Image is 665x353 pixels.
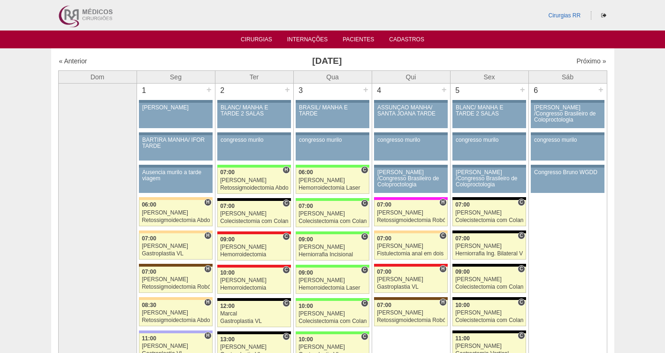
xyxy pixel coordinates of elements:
[374,168,447,193] a: [PERSON_NAME] /Congresso Brasileiro de Coloproctologia
[142,251,210,257] div: Gastroplastia VL
[531,132,604,135] div: Key: Aviso
[139,197,212,200] div: Key: Bartira
[220,185,288,191] div: Retossigmoidectomia Abdominal VL
[142,169,209,182] div: Ausencia murilo a tarde viagem
[296,298,369,301] div: Key: Brasil
[374,297,447,300] div: Key: Santa Joana
[452,135,526,161] a: congresso murilo
[518,232,525,239] span: Consultório
[190,54,464,68] h3: [DATE]
[139,300,212,326] a: H 08:30 [PERSON_NAME] Retossigmoidectomia Abdominal VL
[374,197,447,200] div: Key: Pro Matre
[372,70,450,83] th: Qui
[439,199,446,206] span: Hospital
[534,169,601,176] div: Congresso Bruno WGDD
[139,233,212,260] a: H 07:00 [PERSON_NAME] Gastroplastia VL
[531,168,604,193] a: Congresso Bruno WGDD
[299,137,366,143] div: congresso murilo
[452,267,526,293] a: C 09:00 [PERSON_NAME] Colecistectomia com Colangiografia VL
[377,137,444,143] div: congresso murilo
[217,331,290,334] div: Key: Blanc
[299,105,366,117] div: BRASIL/ MANHÃ E TARDE
[377,201,391,208] span: 07:00
[217,135,290,161] a: congresso murilo
[455,284,523,290] div: Colecistectomia com Colangiografia VL
[374,165,447,168] div: Key: Aviso
[221,105,288,117] div: BLANC/ MANHÃ E TARDE 2 SALAS
[452,264,526,267] div: Key: Blanc
[452,200,526,226] a: C 07:00 [PERSON_NAME] Colecistectomia com Colangiografia VL
[597,84,605,96] div: +
[296,168,369,194] a: C 06:00 [PERSON_NAME] Hemorroidectomia Laser
[531,135,604,161] a: congresso murilo
[296,331,369,334] div: Key: Brasil
[137,70,215,83] th: Seg
[298,344,367,350] div: [PERSON_NAME]
[139,267,212,293] a: H 07:00 [PERSON_NAME] Retossigmoidectomia Robótica
[439,265,446,273] span: Hospital
[298,244,367,250] div: [PERSON_NAME]
[217,301,290,327] a: C 12:00 Marcal Gastroplastia VL
[204,299,211,306] span: Hospital
[220,344,288,350] div: [PERSON_NAME]
[142,302,156,308] span: 08:30
[529,84,543,98] div: 6
[377,217,445,223] div: Retossigmoidectomia Robótica
[217,231,290,234] div: Key: Assunção
[361,266,368,274] span: Consultório
[296,234,369,261] a: C 09:00 [PERSON_NAME] Herniorrafia Incisional
[142,105,209,111] div: [PERSON_NAME]
[298,311,367,317] div: [PERSON_NAME]
[217,132,290,135] div: Key: Aviso
[389,36,424,46] a: Cadastros
[518,299,525,306] span: Consultório
[374,100,447,103] div: Key: Aviso
[142,276,210,283] div: [PERSON_NAME]
[452,297,526,300] div: Key: Blanc
[450,70,528,83] th: Sex
[204,199,211,206] span: Hospital
[298,336,313,343] span: 10:00
[139,135,212,161] a: BARTIRA MANHÃ/ IFOR TARDE
[455,310,523,316] div: [PERSON_NAME]
[455,269,470,275] span: 09:00
[215,70,293,83] th: Ter
[296,165,369,168] div: Key: Brasil
[377,302,391,308] span: 07:00
[374,230,447,233] div: Key: Bartira
[377,235,391,242] span: 07:00
[217,265,290,268] div: Key: Assunção
[139,132,212,135] div: Key: Aviso
[221,137,288,143] div: congresso murilo
[452,233,526,260] a: C 07:00 [PERSON_NAME] Herniorrafia Ing. Bilateral VL
[377,317,445,323] div: Retossigmoidectomia Robótica
[220,318,288,324] div: Gastroplastia VL
[283,233,290,240] span: Consultório
[142,310,210,316] div: [PERSON_NAME]
[296,103,369,128] a: BRASIL/ MANHÃ E TARDE
[220,218,288,224] div: Colecistectomia com Colangiografia VL
[534,137,601,143] div: congresso murilo
[452,165,526,168] div: Key: Aviso
[298,177,367,184] div: [PERSON_NAME]
[296,201,369,227] a: C 07:00 [PERSON_NAME] Colecistectomia com Colangiografia VL
[217,168,290,194] a: H 07:00 [PERSON_NAME] Retossigmoidectomia Abdominal VL
[452,103,526,128] a: BLANC/ MANHÃ E TARDE 2 SALAS
[139,297,212,300] div: Key: Bartira
[298,185,367,191] div: Hemorroidectomia Laser
[283,266,290,274] span: Consultório
[220,169,235,176] span: 07:00
[374,233,447,260] a: C 07:00 [PERSON_NAME] Fistulectomia anal em dois tempos
[204,232,211,239] span: Hospital
[377,284,445,290] div: Gastroplastia VL
[439,232,446,239] span: Consultório
[452,230,526,233] div: Key: Blanc
[296,231,369,234] div: Key: Brasil
[528,70,607,83] th: Sáb
[142,235,156,242] span: 07:00
[377,269,391,275] span: 07:00
[298,285,367,291] div: Hemorroidectomia Laser
[298,318,367,324] div: Colecistectomia com Colangiografia VL
[374,200,447,226] a: H 07:00 [PERSON_NAME] Retossigmoidectomia Robótica
[142,269,156,275] span: 07:00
